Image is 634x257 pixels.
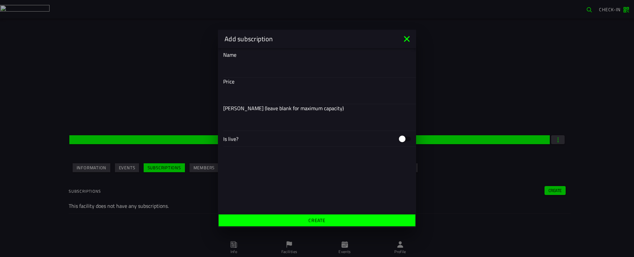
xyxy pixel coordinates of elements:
ion-toggle: Is live? [223,131,411,146]
ion-title: Add subscription [218,34,402,44]
ion-input: Price [223,78,411,104]
ion-input: [PERSON_NAME] (leave blank for maximum capacity) [223,104,411,131]
ion-input: Name [223,51,411,77]
ion-text: Create [308,218,326,223]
